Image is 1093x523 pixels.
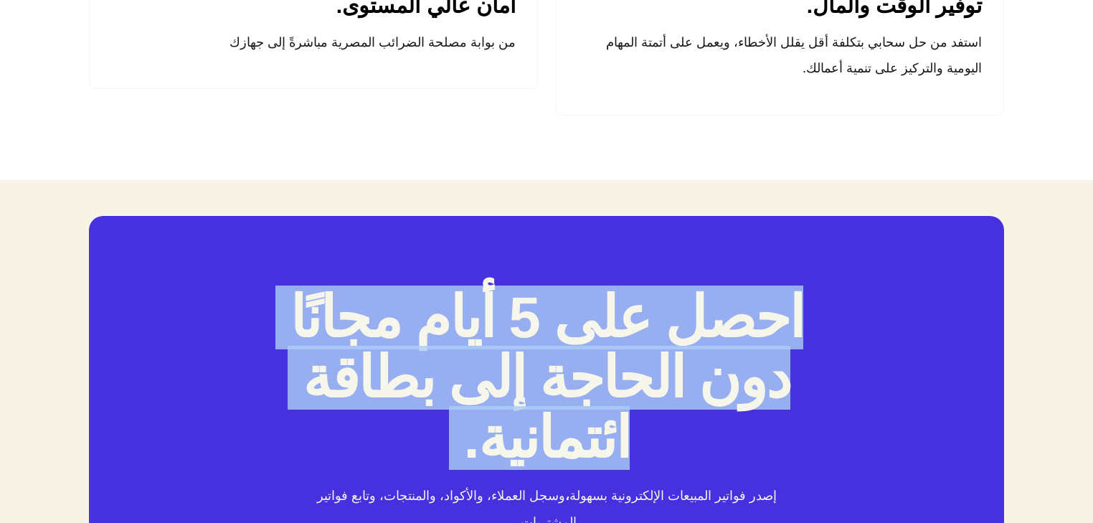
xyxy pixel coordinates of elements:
[565,488,569,503] b: ،
[577,29,982,83] p: استفد من حل سحابي بتكلفة أقل يقلل الأخطاء، ويعمل على أتمتة المهام اليومية والتركيز على تنمية أعمالك.
[111,29,516,56] p: من بوابة مصلحة الضرائب المصرية مباشرةً إلى جهازك
[285,288,807,468] h2: احصل على 5 أيام مجانًا دون الحاجة إلى بطاقة ائتمانية.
